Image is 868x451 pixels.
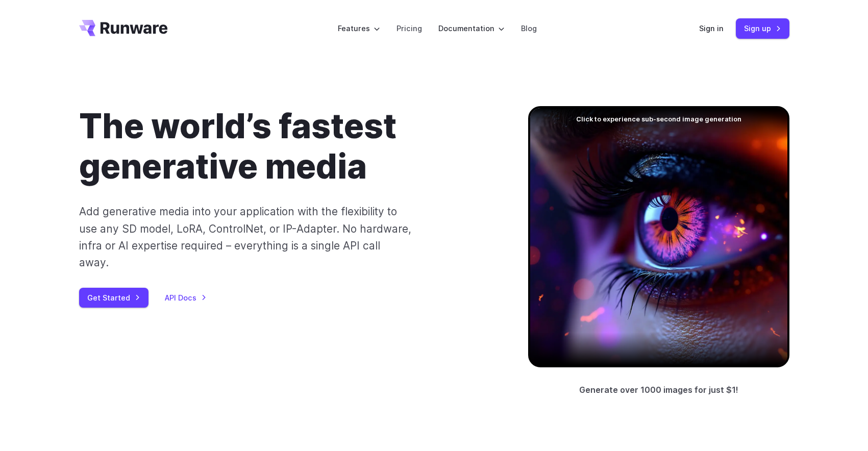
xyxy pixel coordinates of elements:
a: API Docs [165,292,207,304]
a: Sign up [736,18,789,38]
p: Generate over 1000 images for just $1! [579,384,738,397]
a: Go to / [79,20,168,36]
a: Sign in [699,22,724,34]
a: Pricing [396,22,422,34]
label: Documentation [438,22,505,34]
p: Add generative media into your application with the flexibility to use any SD model, LoRA, Contro... [79,203,412,271]
label: Features [338,22,380,34]
h1: The world’s fastest generative media [79,106,495,187]
a: Get Started [79,288,148,308]
a: Blog [521,22,537,34]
